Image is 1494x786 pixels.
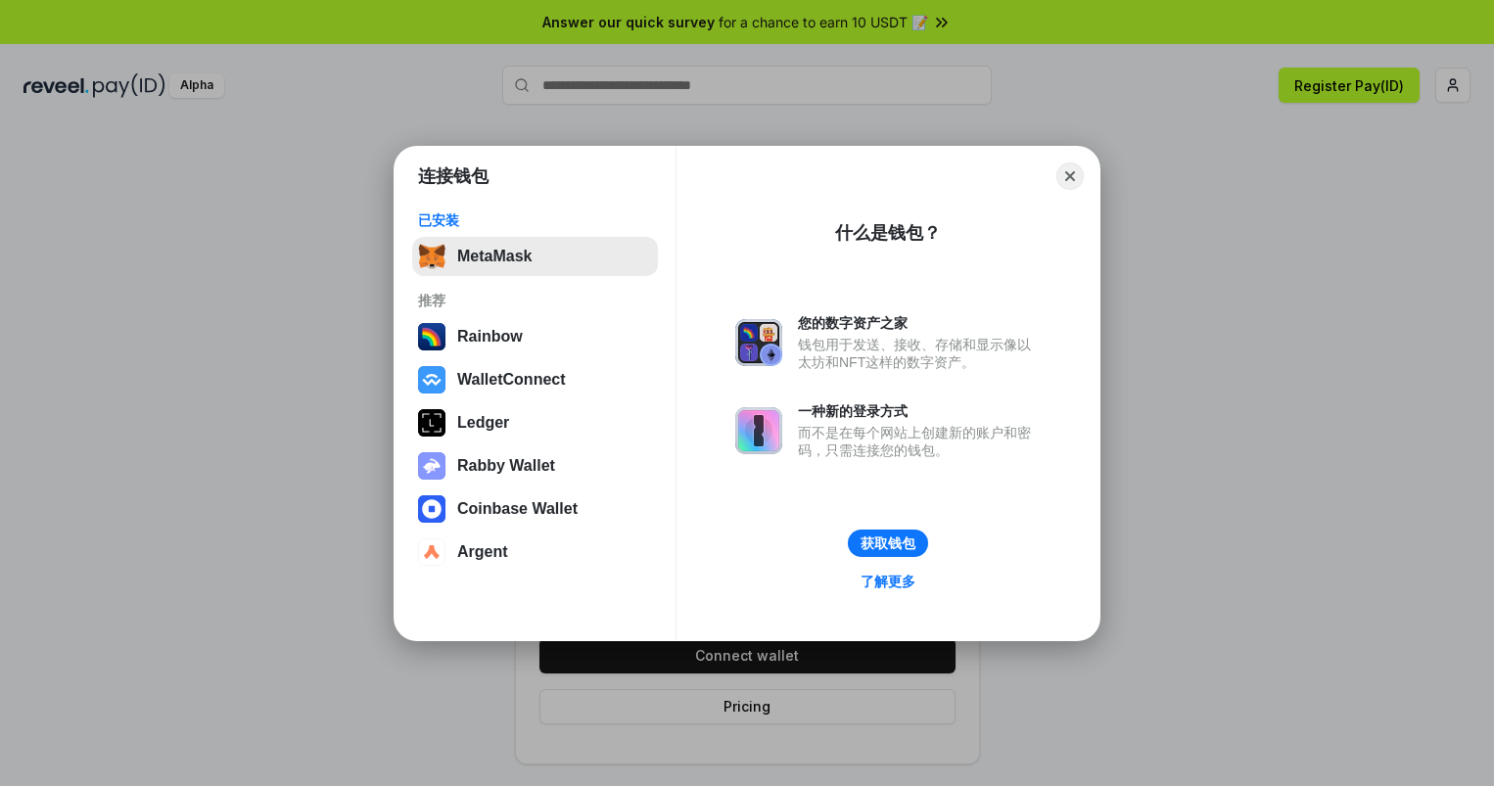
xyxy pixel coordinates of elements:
div: 推荐 [418,292,652,309]
div: 什么是钱包？ [835,221,941,245]
h1: 连接钱包 [418,164,489,188]
div: Ledger [457,414,509,432]
div: 一种新的登录方式 [798,402,1041,420]
div: Argent [457,543,508,561]
div: WalletConnect [457,371,566,389]
div: Rainbow [457,328,523,346]
div: MetaMask [457,248,532,265]
a: 了解更多 [849,569,927,594]
button: Rainbow [412,317,658,356]
button: Close [1056,162,1084,190]
div: 了解更多 [861,573,915,590]
img: svg+xml,%3Csvg%20xmlns%3D%22http%3A%2F%2Fwww.w3.org%2F2000%2Fsvg%22%20width%3D%2228%22%20height%3... [418,409,445,437]
img: svg+xml,%3Csvg%20width%3D%22120%22%20height%3D%22120%22%20viewBox%3D%220%200%20120%20120%22%20fil... [418,323,445,350]
button: Argent [412,532,658,572]
div: 已安装 [418,211,652,229]
button: 获取钱包 [848,530,928,557]
img: svg+xml,%3Csvg%20width%3D%2228%22%20height%3D%2228%22%20viewBox%3D%220%200%2028%2028%22%20fill%3D... [418,495,445,523]
button: MetaMask [412,237,658,276]
img: svg+xml,%3Csvg%20width%3D%2228%22%20height%3D%2228%22%20viewBox%3D%220%200%2028%2028%22%20fill%3D... [418,366,445,393]
img: svg+xml,%3Csvg%20width%3D%2228%22%20height%3D%2228%22%20viewBox%3D%220%200%2028%2028%22%20fill%3D... [418,538,445,566]
button: Rabby Wallet [412,446,658,485]
div: Rabby Wallet [457,457,555,475]
div: 而不是在每个网站上创建新的账户和密码，只需连接您的钱包。 [798,424,1041,459]
img: svg+xml,%3Csvg%20xmlns%3D%22http%3A%2F%2Fwww.w3.org%2F2000%2Fsvg%22%20fill%3D%22none%22%20viewBox... [735,407,782,454]
img: svg+xml,%3Csvg%20fill%3D%22none%22%20height%3D%2233%22%20viewBox%3D%220%200%2035%2033%22%20width%... [418,243,445,270]
img: svg+xml,%3Csvg%20xmlns%3D%22http%3A%2F%2Fwww.w3.org%2F2000%2Fsvg%22%20fill%3D%22none%22%20viewBox... [735,319,782,366]
button: Ledger [412,403,658,442]
div: 您的数字资产之家 [798,314,1041,332]
button: WalletConnect [412,360,658,399]
div: 钱包用于发送、接收、存储和显示像以太坊和NFT这样的数字资产。 [798,336,1041,371]
div: 获取钱包 [861,534,915,552]
img: svg+xml,%3Csvg%20xmlns%3D%22http%3A%2F%2Fwww.w3.org%2F2000%2Fsvg%22%20fill%3D%22none%22%20viewBox... [418,452,445,480]
button: Coinbase Wallet [412,489,658,529]
div: Coinbase Wallet [457,500,578,518]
